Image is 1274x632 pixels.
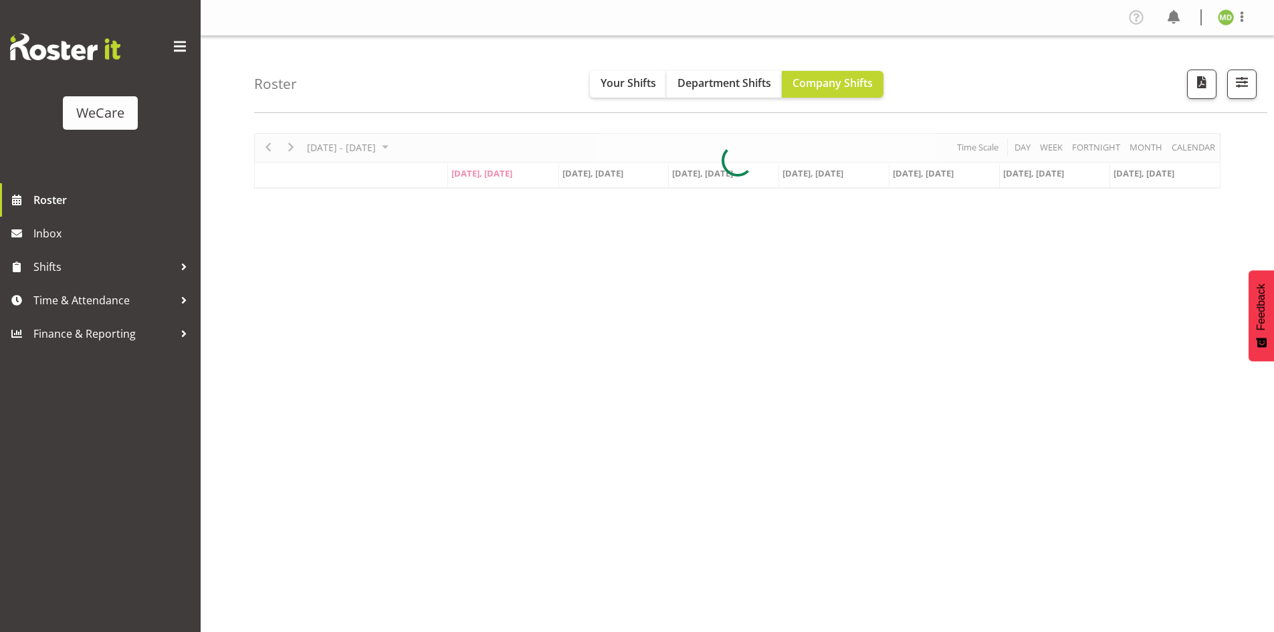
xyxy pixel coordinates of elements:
button: Your Shifts [590,71,667,98]
button: Filter Shifts [1227,70,1257,99]
img: Rosterit website logo [10,33,120,60]
span: Time & Attendance [33,290,174,310]
h4: Roster [254,76,297,92]
span: Department Shifts [677,76,771,90]
span: Inbox [33,223,194,243]
div: WeCare [76,103,124,123]
button: Feedback - Show survey [1249,270,1274,361]
span: Company Shifts [792,76,873,90]
span: Your Shifts [601,76,656,90]
span: Finance & Reporting [33,324,174,344]
span: Roster [33,190,194,210]
button: Download a PDF of the roster according to the set date range. [1187,70,1216,99]
button: Department Shifts [667,71,782,98]
span: Feedback [1255,284,1267,330]
span: Shifts [33,257,174,277]
button: Company Shifts [782,71,883,98]
img: marie-claire-dickson-bakker11590.jpg [1218,9,1234,25]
